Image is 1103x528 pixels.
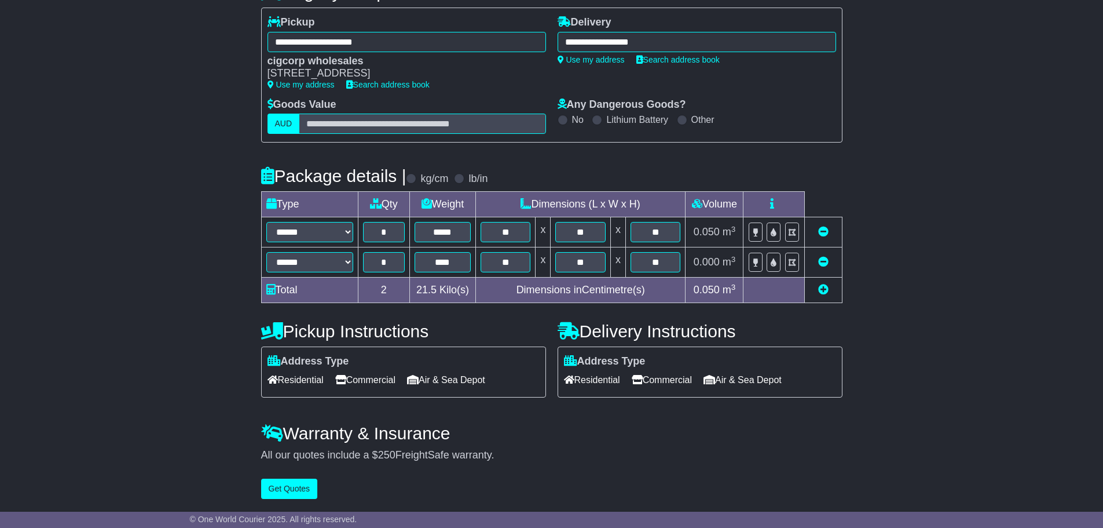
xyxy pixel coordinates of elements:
td: Type [261,192,358,217]
td: x [610,247,625,278]
h4: Package details | [261,166,406,185]
label: lb/in [468,173,488,185]
span: m [723,284,736,296]
h4: Warranty & Insurance [261,424,842,443]
sup: 3 [731,283,736,292]
label: kg/cm [420,173,448,185]
td: 2 [358,278,409,303]
label: Address Type [267,355,349,368]
span: 250 [378,449,395,461]
td: Qty [358,192,409,217]
span: Air & Sea Depot [703,371,782,389]
a: Remove this item [818,226,829,238]
label: Other [691,114,714,125]
span: Commercial [335,371,395,389]
td: x [610,217,625,247]
label: Pickup [267,16,315,29]
td: x [536,247,551,278]
label: Lithium Battery [606,114,668,125]
a: Add new item [818,284,829,296]
span: 0.000 [694,256,720,268]
span: 0.050 [694,226,720,238]
span: Residential [564,371,620,389]
span: Residential [267,371,324,389]
label: No [572,114,584,125]
span: 0.050 [694,284,720,296]
span: © One World Courier 2025. All rights reserved. [190,515,357,524]
span: Air & Sea Depot [407,371,485,389]
label: Any Dangerous Goods? [558,99,686,111]
span: m [723,226,736,238]
a: Use my address [558,55,625,64]
div: [STREET_ADDRESS] [267,67,534,80]
a: Remove this item [818,256,829,268]
h4: Delivery Instructions [558,322,842,341]
sup: 3 [731,255,736,264]
span: 21.5 [416,284,437,296]
label: Address Type [564,355,646,368]
div: All our quotes include a $ FreightSafe warranty. [261,449,842,462]
button: Get Quotes [261,479,318,499]
td: Dimensions in Centimetre(s) [475,278,686,303]
label: Delivery [558,16,611,29]
a: Search address book [346,80,430,89]
td: x [536,217,551,247]
h4: Pickup Instructions [261,322,546,341]
td: Dimensions (L x W x H) [475,192,686,217]
td: Weight [409,192,475,217]
a: Search address book [636,55,720,64]
label: Goods Value [267,99,336,111]
td: Kilo(s) [409,278,475,303]
div: cigcorp wholesales [267,55,534,68]
td: Volume [686,192,743,217]
td: Total [261,278,358,303]
span: Commercial [632,371,692,389]
sup: 3 [731,225,736,234]
a: Use my address [267,80,335,89]
span: m [723,256,736,268]
label: AUD [267,114,300,134]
